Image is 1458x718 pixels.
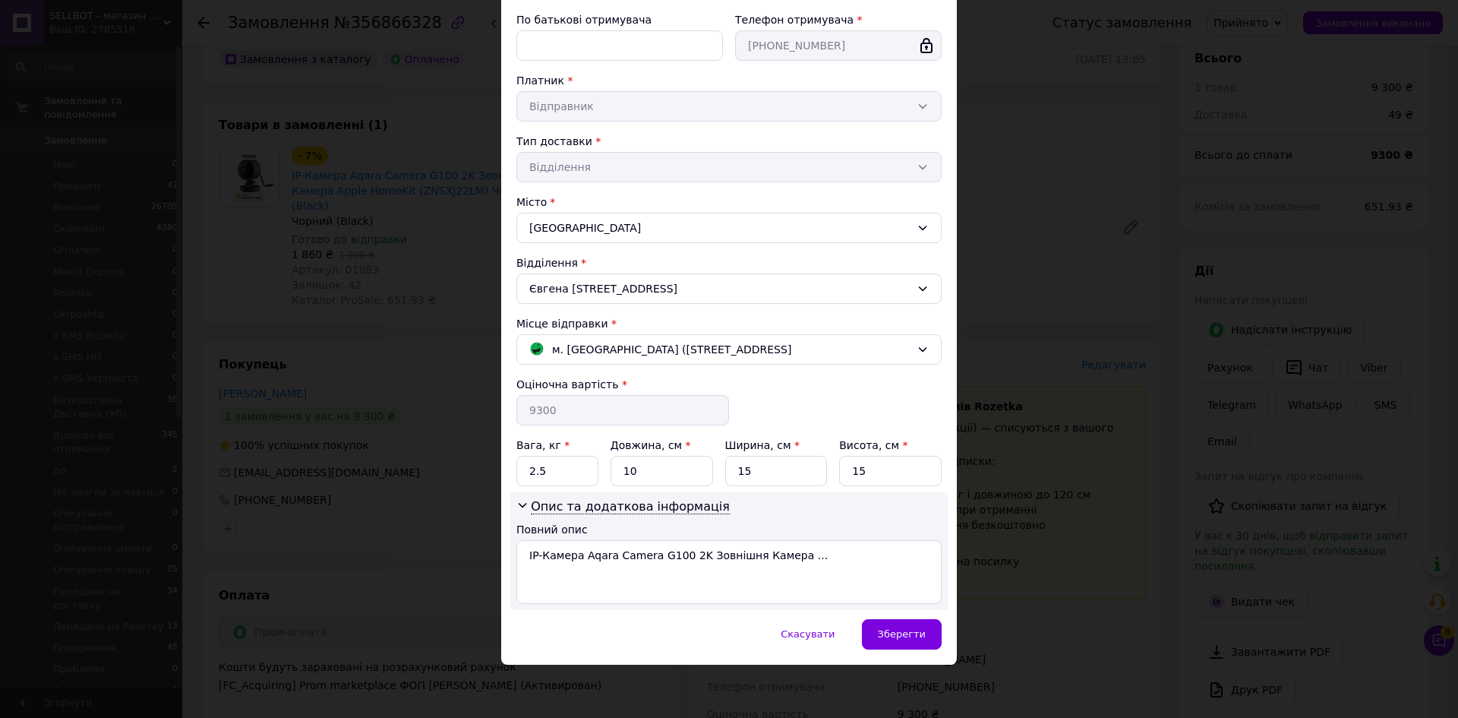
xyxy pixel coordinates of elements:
div: Відділення [516,255,942,270]
div: Місце відправки [516,316,942,331]
div: Місто [516,195,942,210]
label: Ширина, см [725,439,800,451]
label: По батькові отримувача [516,14,652,26]
input: +380 [735,30,942,61]
label: Довжина, см [611,439,691,451]
span: Скасувати [781,628,835,640]
span: Зберегти [878,628,926,640]
label: Телефон отримувача [735,14,854,26]
label: Оціночна вартість [516,378,618,391]
label: Висота, см [839,439,907,451]
label: Повний опис [516,523,588,536]
div: Платник [516,73,942,88]
div: Тип доставки [516,134,942,149]
textarea: IP-Камера Aqara Camera G100 2K Зовнішня Камера ... [516,540,942,604]
label: Вага, кг [516,439,570,451]
div: [GEOGRAPHIC_DATA] [516,213,942,243]
span: Опис та додаткова інформація [531,499,730,514]
span: м. [GEOGRAPHIC_DATA] ([STREET_ADDRESS] [552,341,791,358]
div: Євгена [STREET_ADDRESS] [516,274,942,304]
